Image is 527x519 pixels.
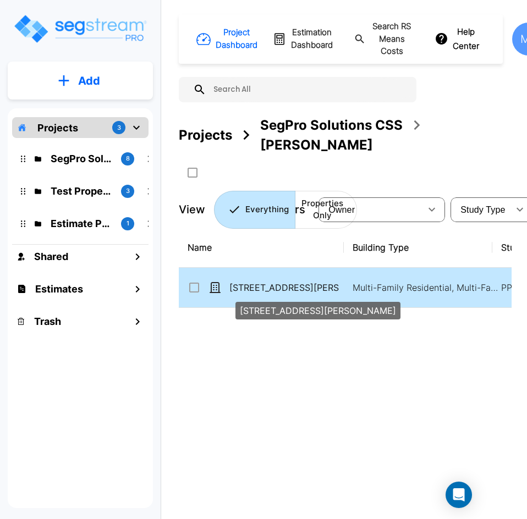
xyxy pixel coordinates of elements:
div: SegPro Solutions CSS [260,115,403,135]
h1: Search RS Means Costs [370,20,413,58]
p: Test Property Folder [51,184,112,198]
button: Search RS Means Costs [350,16,419,62]
h1: Project Dashboard [216,26,257,51]
th: Building Type [344,228,492,268]
th: Name [179,228,344,268]
button: Everything [214,191,295,229]
button: Add [8,65,153,97]
div: Select [453,194,509,225]
p: Projects [37,120,78,135]
p: Properties Only [301,197,343,222]
p: SegPro Solutions CSS [51,151,112,166]
button: SelectAll [182,162,204,184]
button: Estimation Dashboard [271,22,337,56]
input: Search All [206,77,411,102]
button: Help Center [432,21,484,57]
h1: Estimation Dashboard [291,26,333,51]
p: 8 [126,154,130,163]
h1: Shared [34,249,68,264]
p: 3 [126,186,130,196]
p: View [179,201,205,218]
p: 1 [127,219,129,228]
h1: Estimates [35,281,83,296]
span: Owner [328,205,355,214]
div: Select [321,194,421,225]
p: [STREET_ADDRESS][PERSON_NAME] [229,281,339,294]
h1: Trash [34,314,61,329]
div: Open Intercom Messenger [446,482,472,508]
p: [STREET_ADDRESS][PERSON_NAME] [240,304,396,317]
button: Properties Only [295,191,357,229]
button: Project Dashboard [198,22,257,56]
div: Platform [214,191,357,229]
img: Logo [13,13,147,45]
p: Everything [245,203,289,216]
div: [PERSON_NAME] [260,135,373,155]
p: Add [78,73,100,89]
span: Study Type [460,205,505,214]
p: 3 [117,123,121,132]
p: Estimate Property [51,216,112,231]
p: Multi-Family Residential, Multi-Family Residential Site [353,281,501,294]
div: Projects [179,125,232,145]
